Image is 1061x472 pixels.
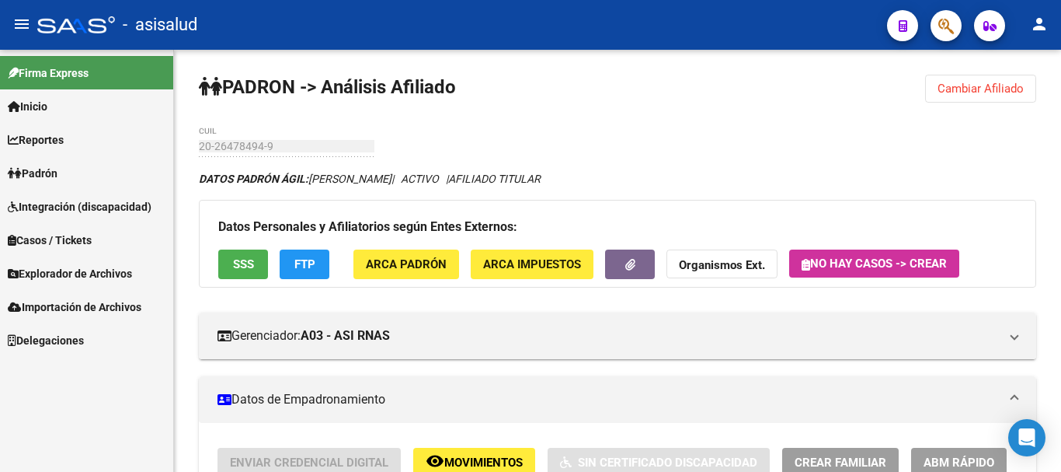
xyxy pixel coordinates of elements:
[353,250,459,278] button: ARCA Padrón
[294,258,315,272] span: FTP
[1030,15,1049,33] mat-icon: person
[199,76,456,98] strong: PADRON -> Análisis Afiliado
[666,250,777,278] button: Organismos Ext.
[444,456,523,470] span: Movimientos
[8,65,89,82] span: Firma Express
[8,131,64,149] span: Reportes
[426,452,444,470] mat-icon: remove_red_eye
[8,98,47,115] span: Inicio
[280,250,329,278] button: FTP
[8,232,92,249] span: Casos / Tickets
[218,216,1017,238] h3: Datos Personales y Afiliatorios según Entes Externos:
[471,250,593,278] button: ARCA Impuestos
[483,258,581,272] span: ARCA Impuestos
[8,265,132,282] span: Explorador de Archivos
[1008,419,1045,456] div: Open Intercom Messenger
[578,456,757,470] span: Sin Certificado Discapacidad
[925,75,1036,103] button: Cambiar Afiliado
[233,258,254,272] span: SSS
[230,456,388,470] span: Enviar Credencial Digital
[123,8,197,42] span: - asisalud
[795,456,886,470] span: Crear Familiar
[8,332,84,349] span: Delegaciones
[217,327,999,344] mat-panel-title: Gerenciador:
[366,258,447,272] span: ARCA Padrón
[448,173,541,185] span: AFILIADO TITULAR
[199,173,391,185] span: [PERSON_NAME]
[199,376,1036,423] mat-expansion-panel-header: Datos de Empadronamiento
[12,15,31,33] mat-icon: menu
[924,456,994,470] span: ABM Rápido
[199,313,1036,359] mat-expansion-panel-header: Gerenciador:A03 - ASI RNAS
[217,391,999,408] mat-panel-title: Datos de Empadronamiento
[8,165,57,182] span: Padrón
[789,250,959,278] button: No hay casos -> Crear
[679,259,765,273] strong: Organismos Ext.
[8,299,141,316] span: Importación de Archivos
[199,173,541,185] i: | ACTIVO |
[938,82,1024,96] span: Cambiar Afiliado
[199,173,308,185] strong: DATOS PADRÓN ÁGIL:
[301,327,390,344] strong: A03 - ASI RNAS
[8,198,151,215] span: Integración (discapacidad)
[802,257,947,271] span: No hay casos -> Crear
[218,250,268,278] button: SSS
